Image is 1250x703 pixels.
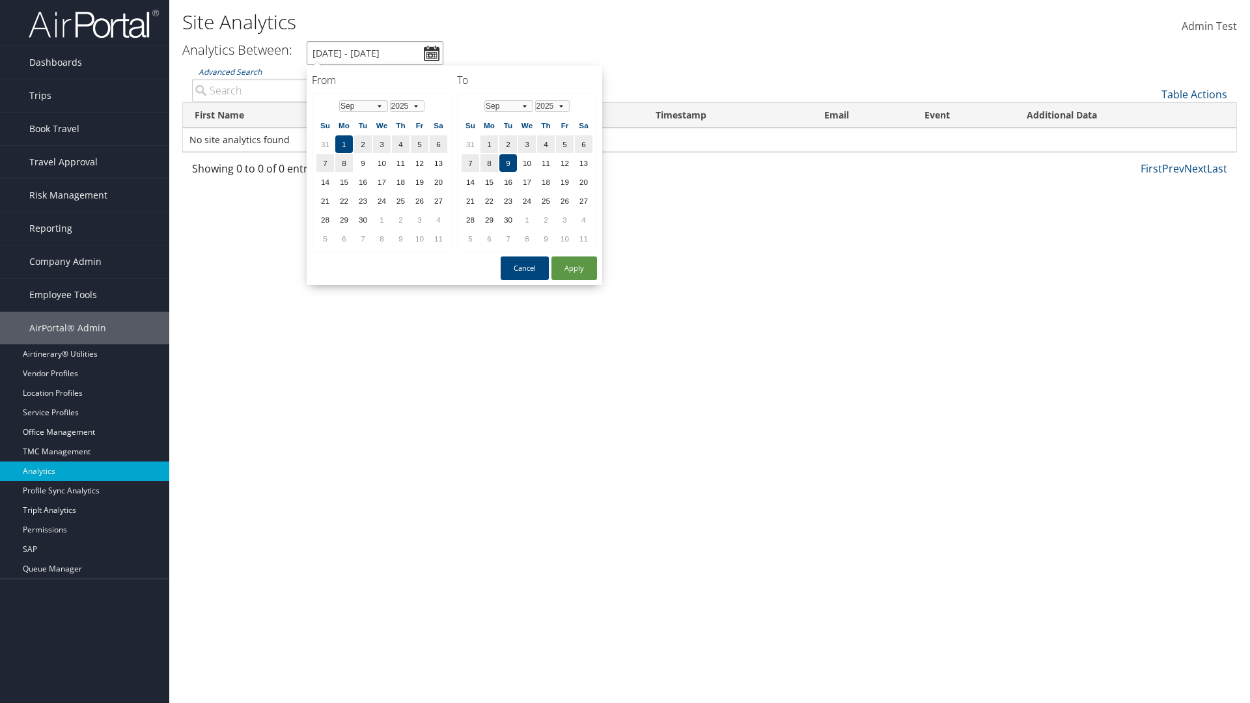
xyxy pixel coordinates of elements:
[499,154,517,172] td: 9
[29,113,79,145] span: Book Travel
[556,173,574,191] td: 19
[316,117,334,134] th: Su
[575,117,592,134] th: Sa
[192,161,436,183] div: Showing 0 to 0 of 0 entries
[316,230,334,247] td: 5
[307,41,443,65] input: [DATE] - [DATE]
[29,212,72,245] span: Reporting
[480,230,498,247] td: 6
[556,211,574,228] td: 3
[1162,161,1184,176] a: Prev
[335,230,353,247] td: 6
[373,135,391,153] td: 3
[411,135,428,153] td: 5
[199,66,262,77] a: Advanced Search
[430,154,447,172] td: 13
[462,117,479,134] th: Su
[518,135,536,153] td: 3
[556,135,574,153] td: 5
[182,41,292,59] h3: Analytics Between:
[1207,161,1227,176] a: Last
[312,73,452,87] h4: From
[29,79,51,112] span: Trips
[556,154,574,172] td: 12
[480,135,498,153] td: 1
[192,79,436,102] input: Advanced Search
[1161,87,1227,102] a: Table Actions
[812,103,913,128] th: Email
[430,211,447,228] td: 4
[575,173,592,191] td: 20
[457,73,597,87] h4: To
[518,173,536,191] td: 17
[430,230,447,247] td: 11
[430,192,447,210] td: 27
[1184,161,1207,176] a: Next
[411,173,428,191] td: 19
[499,211,517,228] td: 30
[537,154,555,172] td: 11
[29,179,107,212] span: Risk Management
[575,230,592,247] td: 11
[518,192,536,210] td: 24
[29,8,159,39] img: airportal-logo.png
[480,192,498,210] td: 22
[392,230,410,247] td: 9
[354,230,372,247] td: 7
[462,154,479,172] td: 7
[335,154,353,172] td: 8
[392,173,410,191] td: 18
[551,256,597,280] button: Apply
[392,154,410,172] td: 11
[316,173,334,191] td: 14
[182,8,885,36] h1: Site Analytics
[480,173,498,191] td: 15
[411,211,428,228] td: 3
[462,135,479,153] td: 31
[575,135,592,153] td: 6
[373,192,391,210] td: 24
[518,154,536,172] td: 10
[335,135,353,153] td: 1
[499,230,517,247] td: 7
[462,173,479,191] td: 14
[537,117,555,134] th: Th
[335,192,353,210] td: 22
[335,211,353,228] td: 29
[29,279,97,311] span: Employee Tools
[644,103,812,128] th: Timestamp: activate to sort column descending
[480,211,498,228] td: 29
[392,211,410,228] td: 2
[430,173,447,191] td: 20
[1182,7,1237,47] a: Admin Test
[575,154,592,172] td: 13
[354,173,372,191] td: 16
[354,192,372,210] td: 23
[913,103,1015,128] th: Event
[354,135,372,153] td: 2
[501,256,549,280] button: Cancel
[537,211,555,228] td: 2
[183,103,349,128] th: First Name: activate to sort column ascending
[411,154,428,172] td: 12
[462,192,479,210] td: 21
[537,135,555,153] td: 4
[556,230,574,247] td: 10
[575,192,592,210] td: 27
[373,173,391,191] td: 17
[499,135,517,153] td: 2
[354,211,372,228] td: 30
[480,117,498,134] th: Mo
[29,312,106,344] span: AirPortal® Admin
[335,117,353,134] th: Mo
[499,173,517,191] td: 16
[373,211,391,228] td: 1
[1141,161,1162,176] a: First
[29,245,102,278] span: Company Admin
[373,154,391,172] td: 10
[316,192,334,210] td: 21
[354,154,372,172] td: 9
[430,135,447,153] td: 6
[1015,103,1236,128] th: Additional Data
[430,117,447,134] th: Sa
